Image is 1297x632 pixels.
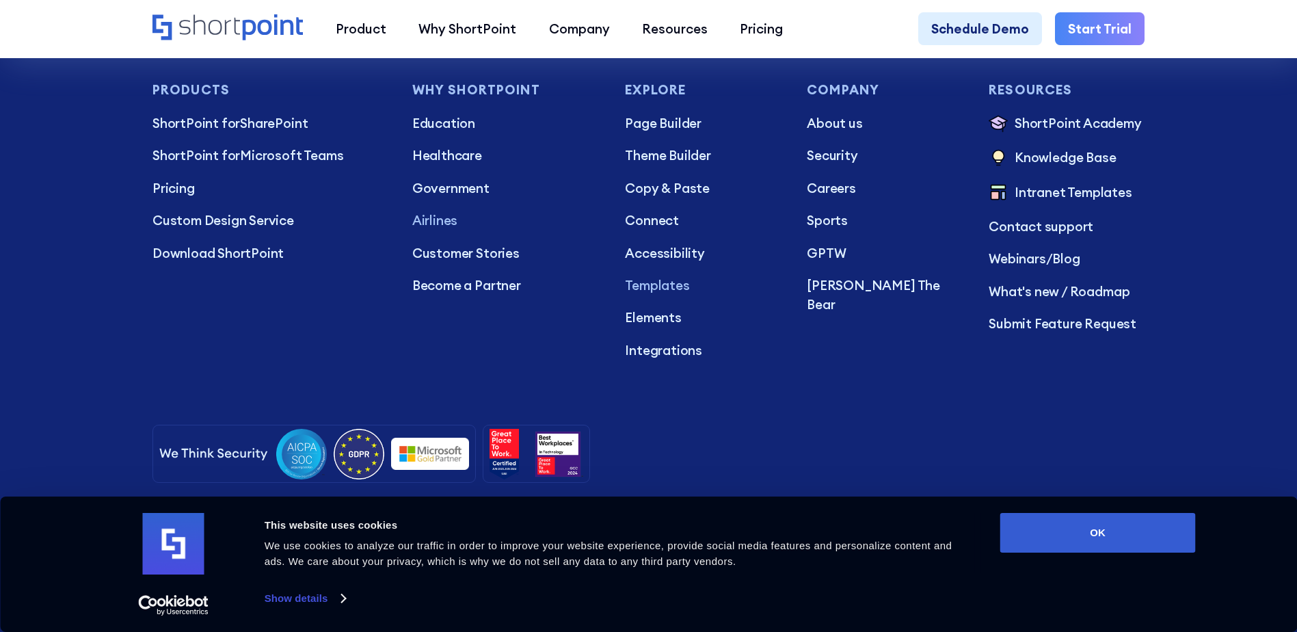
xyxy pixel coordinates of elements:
[113,595,233,616] a: Usercentrics Cookiebot - opens in a new window
[265,517,970,534] div: This website uses cookies
[1015,114,1142,135] p: ShortPoint Academy
[412,146,600,165] a: Healthcare
[533,12,626,44] a: Company
[412,179,600,198] a: Government
[807,211,963,230] a: Sports
[412,211,600,230] a: Airlines
[807,146,963,165] a: Security
[989,114,1145,135] a: ShortPoint Academy
[625,341,781,360] a: Integrations
[418,19,516,38] div: Why ShortPoint
[152,146,386,165] p: Microsoft Teams
[740,19,783,38] div: Pricing
[412,83,600,97] h3: Why Shortpoint
[625,211,781,230] a: Connect
[336,19,386,38] div: Product
[724,12,799,44] a: Pricing
[626,12,723,44] a: Resources
[625,83,781,97] h3: Explore
[642,19,708,38] div: Resources
[412,114,600,133] a: Education
[989,314,1145,333] a: Submit Feature Request
[989,249,1145,268] p: /
[152,243,386,263] a: Download ShortPoint
[1015,148,1116,169] p: Knowledge Base
[1015,183,1132,204] p: Intranet Templates
[918,12,1042,44] a: Schedule Demo
[152,179,386,198] a: Pricing
[1000,513,1196,553] button: OK
[152,146,386,165] a: ShortPoint forMicrosoft Teams
[625,179,781,198] a: Copy & Paste
[319,12,402,44] a: Product
[989,250,1045,267] a: Webinars
[807,83,963,97] h3: Company
[152,14,304,42] a: Home
[1051,473,1297,632] iframe: Chat Widget
[152,211,386,230] a: Custom Design Service
[265,588,345,609] a: Show details
[989,217,1145,236] a: Contact support
[549,19,610,38] div: Company
[152,147,240,163] span: ShortPoint for
[989,83,1145,97] h3: Resources
[265,540,952,567] span: We use cookies to analyze our traffic in order to improve your website experience, provide social...
[412,276,600,295] a: Become a Partner
[152,115,240,131] span: ShortPoint for
[807,243,963,263] a: GPTW
[989,148,1145,169] a: Knowledge Base
[152,83,386,97] h3: Products
[807,276,963,315] a: [PERSON_NAME] The Bear
[625,114,781,133] a: Page Builder
[989,282,1145,301] a: What's new / Roadmap
[412,243,600,263] a: Customer Stories
[1055,12,1145,44] a: Start Trial
[143,513,204,575] img: logo
[152,114,386,133] p: SharePoint
[1052,250,1080,267] a: Blog
[989,183,1145,204] a: Intranet Templates
[625,308,781,327] a: Elements
[807,114,963,133] a: About us
[625,276,781,295] a: Templates
[807,179,963,198] a: Careers
[625,146,781,165] a: Theme Builder
[403,12,533,44] a: Why ShortPoint
[625,243,781,263] a: Accessibility
[152,114,386,133] a: ShortPoint forSharePoint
